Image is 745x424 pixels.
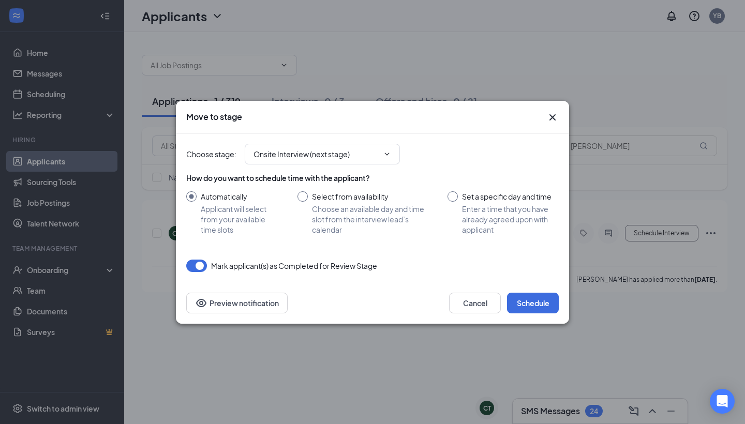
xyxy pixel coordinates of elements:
button: Cancel [449,293,501,313]
span: Choose stage : [186,148,236,160]
svg: Eye [195,297,207,309]
svg: Cross [546,111,559,124]
div: How do you want to schedule time with the applicant? [186,173,559,183]
button: Close [546,111,559,124]
div: Open Intercom Messenger [710,389,735,414]
h3: Move to stage [186,111,242,123]
span: Mark applicant(s) as Completed for Review Stage [211,260,377,272]
svg: ChevronDown [383,150,391,158]
button: Preview notificationEye [186,293,288,313]
button: Schedule [507,293,559,313]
